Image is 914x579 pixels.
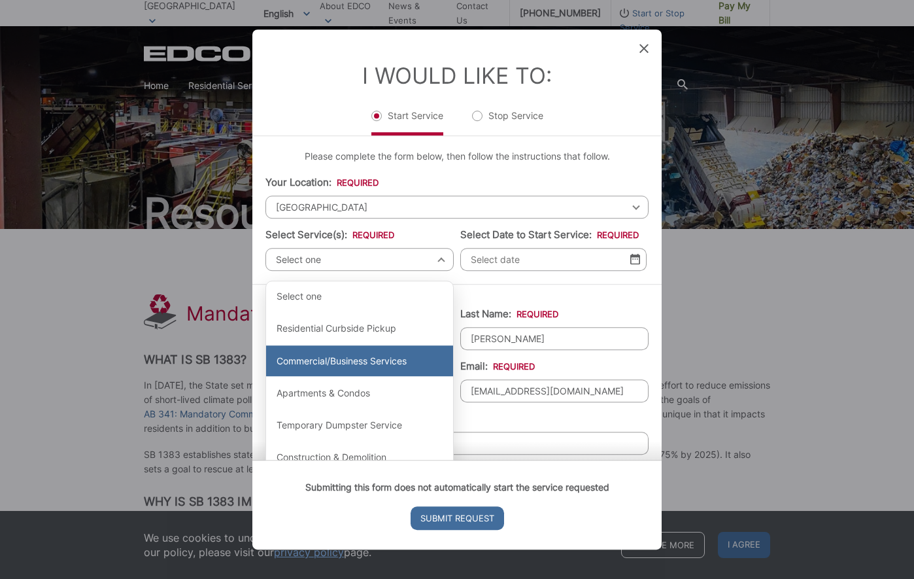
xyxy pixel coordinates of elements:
img: Select date [630,254,640,265]
label: Email: [460,360,535,372]
div: Construction & Demolition [266,442,453,474]
label: Your Location: [265,177,379,188]
input: Submit Request [411,506,504,530]
div: Commercial/Business Services [266,345,453,377]
div: Apartments & Condos [266,377,453,409]
label: I Would Like To: [362,62,552,89]
div: Select one [266,281,453,313]
label: Last Name: [460,308,558,320]
label: Stop Service [472,109,543,135]
p: Please complete the form below, then follow the instructions that follow. [265,149,649,164]
span: Select one [265,248,454,271]
label: Start Service [371,109,443,135]
label: Select Service(s): [265,229,394,241]
label: Select Date to Start Service: [460,229,639,241]
div: Residential Curbside Pickup [266,313,453,345]
span: [GEOGRAPHIC_DATA] [265,196,649,219]
div: Temporary Dumpster Service [266,410,453,441]
strong: Submitting this form does not automatically start the service requested [305,482,609,493]
input: Select date [460,248,647,271]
